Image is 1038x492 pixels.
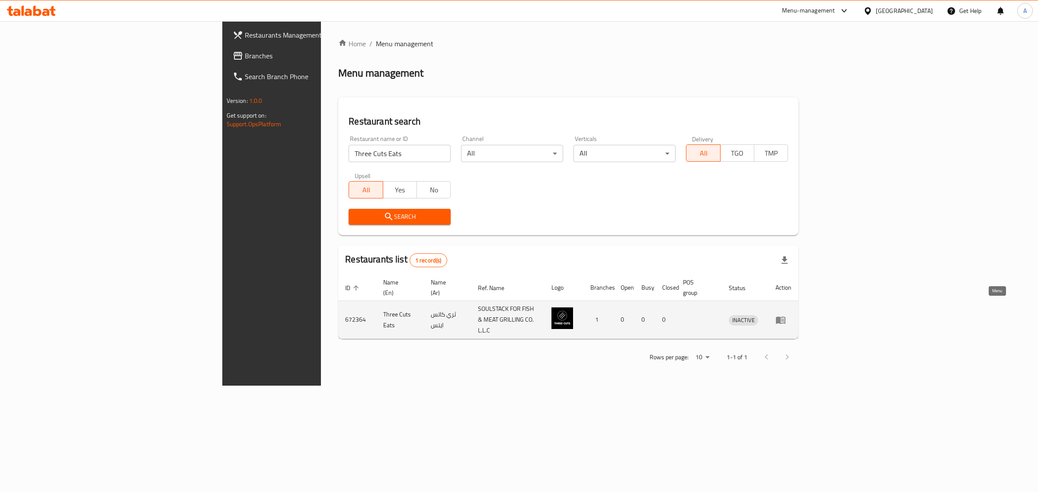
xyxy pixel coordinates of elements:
[655,301,676,339] td: 0
[583,301,614,339] td: 1
[349,115,788,128] h2: Restaurant search
[245,30,389,40] span: Restaurants Management
[338,38,798,49] nav: breadcrumb
[245,71,389,82] span: Search Branch Phone
[686,144,720,162] button: All
[729,315,758,326] div: INACTIVE
[729,315,758,325] span: INACTIVE
[774,250,795,271] div: Export file
[1023,6,1027,16] span: A
[416,181,451,198] button: No
[573,145,676,162] div: All
[876,6,933,16] div: [GEOGRAPHIC_DATA]
[376,38,433,49] span: Menu management
[614,301,634,339] td: 0
[410,256,447,265] span: 1 record(s)
[245,51,389,61] span: Branches
[478,283,516,293] span: Ref. Name
[758,147,785,160] span: TMP
[724,147,751,160] span: TGO
[545,275,583,301] th: Logo
[683,277,711,298] span: POS group
[720,144,754,162] button: TGO
[650,352,689,363] p: Rows per page:
[782,6,835,16] div: Menu-management
[227,110,266,121] span: Get support on:
[227,95,248,106] span: Version:
[383,181,417,198] button: Yes
[356,211,444,222] span: Search
[226,25,396,45] a: Restaurants Management
[727,352,747,363] p: 1-1 of 1
[383,277,413,298] span: Name (En)
[249,95,263,106] span: 1.0.0
[729,283,757,293] span: Status
[769,275,798,301] th: Action
[420,184,447,196] span: No
[655,275,676,301] th: Closed
[226,45,396,66] a: Branches
[345,283,362,293] span: ID
[338,275,798,339] table: enhanced table
[754,144,788,162] button: TMP
[471,301,545,339] td: SOULSTACK FOR FISH & MEAT GRILLING CO. L.L.C
[461,145,563,162] div: All
[583,275,614,301] th: Branches
[614,275,634,301] th: Open
[634,301,655,339] td: 0
[226,66,396,87] a: Search Branch Phone
[410,253,447,267] div: Total records count
[551,307,573,329] img: Three Cuts Eats
[355,173,371,179] label: Upsell
[349,145,451,162] input: Search for restaurant name or ID..
[227,118,282,130] a: Support.OpsPlatform
[349,209,451,225] button: Search
[345,253,447,267] h2: Restaurants list
[690,147,717,160] span: All
[376,301,424,339] td: Three Cuts Eats
[352,184,379,196] span: All
[431,277,461,298] span: Name (Ar)
[692,136,714,142] label: Delivery
[387,184,413,196] span: Yes
[634,275,655,301] th: Busy
[692,351,713,364] div: Rows per page:
[424,301,471,339] td: ثري كاتس ايتس
[349,181,383,198] button: All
